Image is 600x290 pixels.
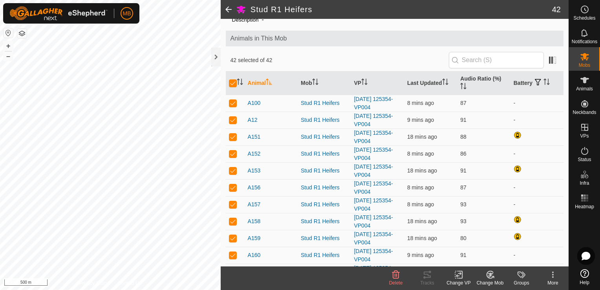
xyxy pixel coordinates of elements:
[301,150,348,158] div: Stud R1 Heifers
[4,28,13,38] button: Reset Map
[460,151,466,157] span: 86
[443,279,474,286] div: Change VP
[248,217,261,226] span: A158
[354,113,393,127] a: [DATE] 125354-VP004
[474,279,506,286] div: Change Mob
[579,63,590,68] span: Mobs
[460,84,466,90] p-sorticon: Activate to sort
[510,112,563,128] td: -
[407,235,437,241] span: 25 Aug 2025, 5:45 pm
[407,184,434,191] span: 25 Aug 2025, 5:55 pm
[510,95,563,112] td: -
[457,72,510,95] th: Audio Ratio (%)
[301,167,348,175] div: Stud R1 Heifers
[301,116,348,124] div: Stud R1 Heifers
[251,5,552,14] h2: Stud R1 Heifers
[537,279,569,286] div: More
[407,134,437,140] span: 25 Aug 2025, 5:45 pm
[4,51,13,61] button: –
[301,184,348,192] div: Stud R1 Heifers
[248,167,261,175] span: A153
[543,80,550,86] p-sorticon: Activate to sort
[248,133,261,141] span: A151
[407,218,437,224] span: 25 Aug 2025, 5:45 pm
[442,80,448,86] p-sorticon: Activate to sort
[580,280,589,285] span: Help
[301,133,348,141] div: Stud R1 Heifers
[301,251,348,259] div: Stud R1 Heifers
[118,280,141,287] a: Contact Us
[460,100,466,106] span: 87
[575,204,594,209] span: Heatmap
[407,117,434,123] span: 25 Aug 2025, 5:54 pm
[301,234,348,242] div: Stud R1 Heifers
[580,134,589,138] span: VPs
[248,200,261,209] span: A157
[123,9,131,18] span: MB
[248,99,261,107] span: A100
[9,6,108,20] img: Gallagher Logo
[460,117,466,123] span: 91
[354,96,393,110] a: [DATE] 125354-VP004
[572,39,597,44] span: Notifications
[354,180,393,195] a: [DATE] 125354-VP004
[230,34,559,43] span: Animals in This Mob
[412,279,443,286] div: Tracks
[248,251,261,259] span: A160
[407,167,437,174] span: 25 Aug 2025, 5:44 pm
[354,248,393,262] a: [DATE] 125354-VP004
[404,72,457,95] th: Last Updated
[354,147,393,161] a: [DATE] 125354-VP004
[460,218,466,224] span: 93
[449,52,544,68] input: Search (S)
[578,157,591,162] span: Status
[407,100,434,106] span: 25 Aug 2025, 5:54 pm
[248,150,261,158] span: A152
[354,197,393,212] a: [DATE] 125354-VP004
[580,181,589,185] span: Infra
[248,184,261,192] span: A156
[569,266,600,288] a: Help
[510,145,563,162] td: -
[354,130,393,144] a: [DATE] 125354-VP004
[232,17,259,23] label: Description
[510,247,563,264] td: -
[312,80,318,86] p-sorticon: Activate to sort
[354,163,393,178] a: [DATE] 125354-VP004
[354,214,393,229] a: [DATE] 125354-VP004
[298,72,351,95] th: Mob
[17,29,27,38] button: Map Layers
[248,234,261,242] span: A159
[301,217,348,226] div: Stud R1 Heifers
[407,151,434,157] span: 25 Aug 2025, 5:55 pm
[510,264,563,281] td: -
[510,179,563,196] td: -
[460,252,466,258] span: 91
[230,56,449,64] span: 42 selected of 42
[573,110,596,115] span: Neckbands
[354,231,393,246] a: [DATE] 125354-VP004
[576,86,593,91] span: Animals
[510,196,563,213] td: -
[351,72,404,95] th: VP
[460,201,466,207] span: 93
[4,41,13,51] button: +
[79,280,109,287] a: Privacy Policy
[301,99,348,107] div: Stud R1 Heifers
[259,13,267,26] span: -
[573,16,595,20] span: Schedules
[266,80,272,86] p-sorticon: Activate to sort
[407,252,434,258] span: 25 Aug 2025, 5:54 pm
[237,80,243,86] p-sorticon: Activate to sort
[510,72,563,95] th: Battery
[361,80,368,86] p-sorticon: Activate to sort
[407,201,434,207] span: 25 Aug 2025, 5:55 pm
[506,279,537,286] div: Groups
[301,200,348,209] div: Stud R1 Heifers
[460,167,466,174] span: 91
[245,72,298,95] th: Animal
[552,4,561,15] span: 42
[460,134,466,140] span: 88
[389,280,403,286] span: Delete
[354,265,393,279] a: [DATE] 125354-VP004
